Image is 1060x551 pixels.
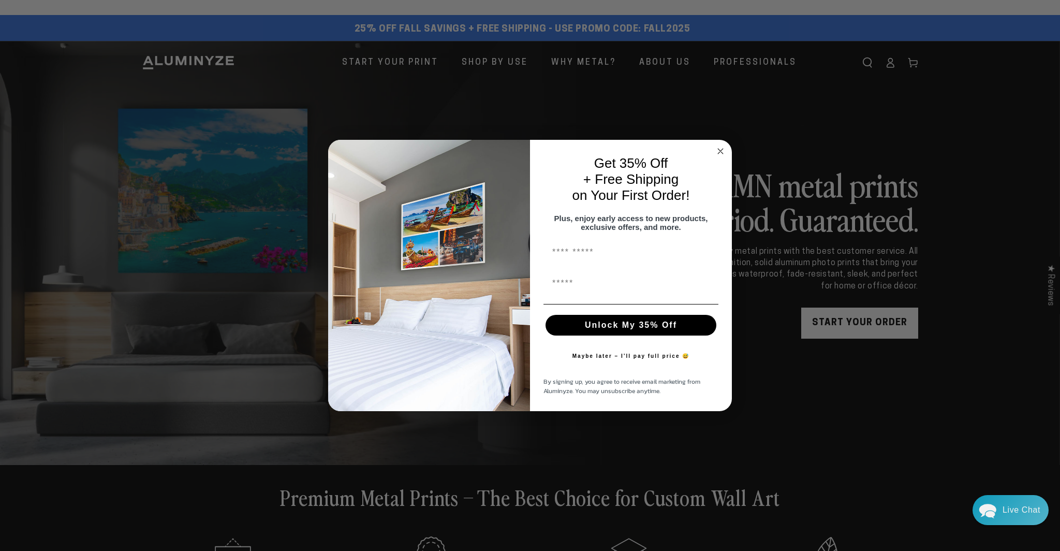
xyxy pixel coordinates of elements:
[973,495,1049,525] div: Chat widget toggle
[328,140,530,411] img: 728e4f65-7e6c-44e2-b7d1-0292a396982f.jpeg
[714,145,727,157] button: Close dialog
[572,187,690,203] span: on Your First Order!
[543,377,700,396] span: By signing up, you agree to receive email marketing from Aluminyze. You may unsubscribe anytime.
[594,155,668,171] span: Get 35% Off
[583,171,679,187] span: + Free Shipping
[567,346,695,367] button: Maybe later – I’ll pay full price 😅
[546,315,716,336] button: Unlock My 35% Off
[1003,495,1040,525] div: Contact Us Directly
[554,214,708,231] span: Plus, enjoy early access to new products, exclusive offers, and more.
